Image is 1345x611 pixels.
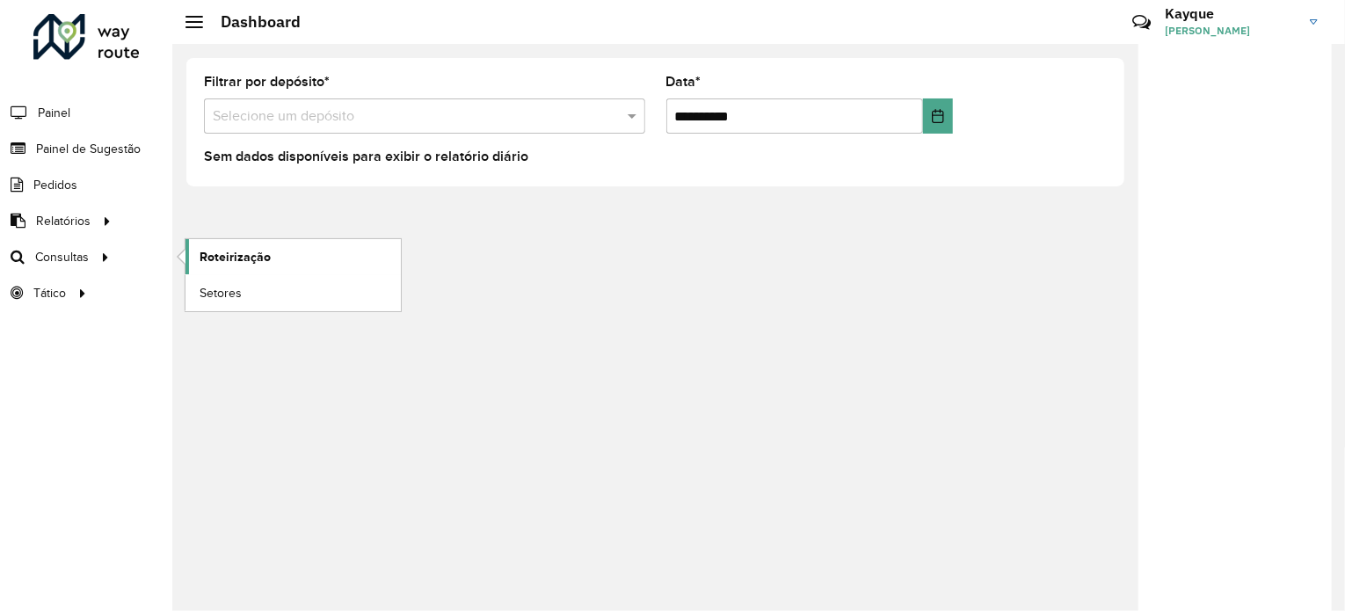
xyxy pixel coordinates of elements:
[33,284,66,302] span: Tático
[36,140,141,158] span: Painel de Sugestão
[923,98,953,134] button: Choose Date
[1123,4,1160,41] a: Contato Rápido
[35,248,89,266] span: Consultas
[1165,23,1297,39] span: [PERSON_NAME]
[203,12,301,32] h2: Dashboard
[1165,5,1297,22] h3: Kayque
[36,212,91,230] span: Relatórios
[185,239,401,274] a: Roteirização
[204,71,330,92] label: Filtrar por depósito
[200,284,242,302] span: Setores
[666,71,702,92] label: Data
[204,146,528,167] label: Sem dados disponíveis para exibir o relatório diário
[185,275,401,310] a: Setores
[38,104,70,122] span: Painel
[200,248,271,266] span: Roteirização
[33,176,77,194] span: Pedidos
